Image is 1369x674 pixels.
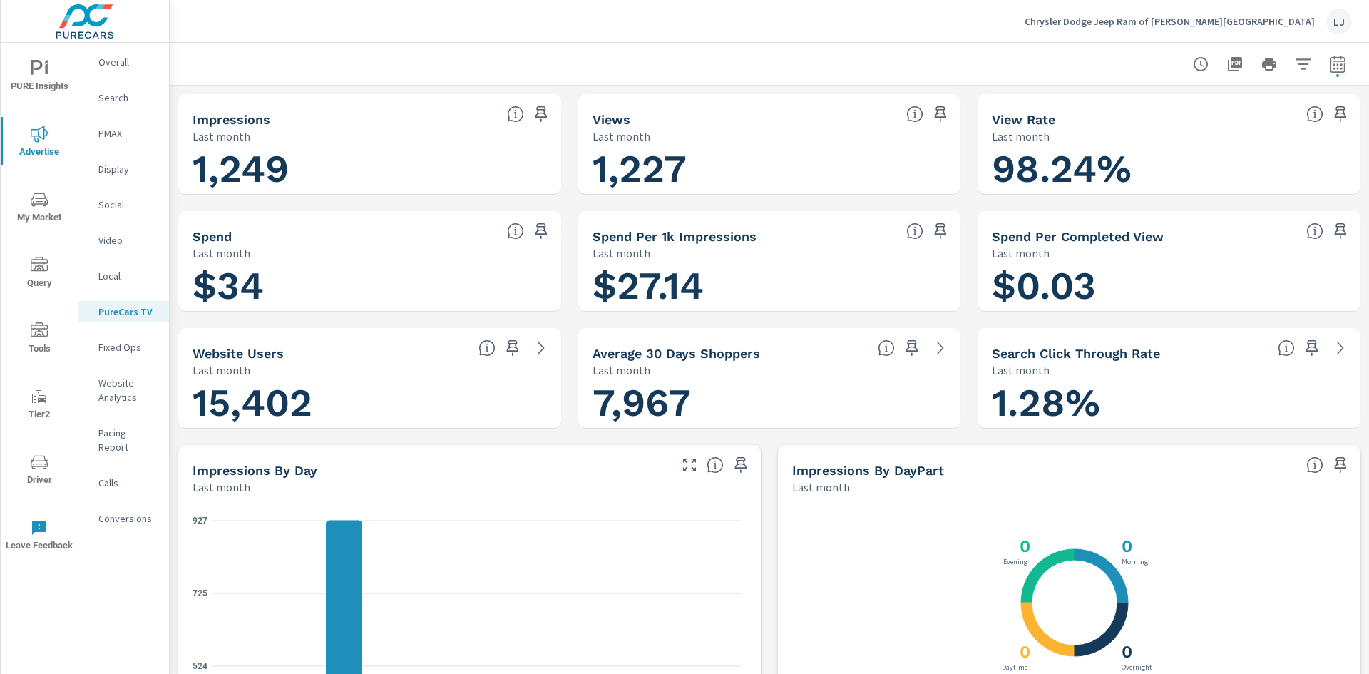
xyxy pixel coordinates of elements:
h1: 1.28% [992,379,1346,427]
span: Save this to your personalized report [530,103,553,126]
div: Social [78,194,169,215]
p: Fixed Ops [98,340,158,354]
span: Save this to your personalized report [1301,337,1323,359]
p: Display [98,162,158,176]
h5: Average 30 Days Shoppers [593,346,760,361]
p: PureCars TV [98,305,158,319]
h1: $27.14 [593,262,947,310]
div: Calls [78,472,169,494]
h1: 7,967 [593,379,947,427]
h5: Impressions [193,112,270,127]
h5: Website Users [193,346,284,361]
span: Save this to your personalized report [901,337,923,359]
div: nav menu [1,43,78,568]
text: 725 [193,588,207,598]
div: Website Analytics [78,372,169,408]
p: Last month [792,479,850,496]
span: Save this to your personalized report [929,220,952,242]
h1: 1,227 [593,145,947,193]
span: Number of times your connected TV ad was presented to a user. [Source: This data is provided by t... [507,106,524,123]
h5: Impressions by DayPart [792,463,944,478]
button: Print Report [1255,50,1283,78]
text: 524 [193,661,207,671]
button: Apply Filters [1289,50,1318,78]
span: Save this to your personalized report [530,220,553,242]
h5: View Rate [992,112,1055,127]
h1: $0.03 [992,262,1346,310]
span: Percentage of users who viewed your campaigns who clicked through to your website. For example, i... [1278,339,1295,357]
div: Conversions [78,508,169,529]
span: Save this to your personalized report [929,103,952,126]
h1: 1,249 [193,145,547,193]
div: LJ [1326,9,1352,34]
p: Calls [98,476,158,490]
h3: 0 [1119,642,1132,662]
p: Video [98,233,158,247]
h1: 98.24% [992,145,1346,193]
h5: Spend Per Completed View [992,229,1164,244]
span: A rolling 30 day total of daily Shoppers on the dealership website, averaged over the selected da... [878,339,895,357]
span: My Market [5,191,73,226]
span: Percentage of Impressions where the ad was viewed completely. “Impressions” divided by “Views”. [... [1306,106,1323,123]
p: Morning [1119,558,1151,566]
h3: 0 [1017,536,1030,556]
p: Chrysler Dodge Jeep Ram of [PERSON_NAME][GEOGRAPHIC_DATA] [1025,15,1315,28]
p: Social [98,198,158,212]
p: Last month [193,128,250,145]
p: Overnight [1119,664,1155,671]
span: Number of times your connected TV ad was viewed completely by a user. [Source: This data is provi... [906,106,923,123]
text: 927 [193,516,207,526]
span: Cost of your connected TV ad campaigns. [Source: This data is provided by the video advertising p... [507,223,524,240]
div: Overall [78,51,169,73]
div: Search [78,87,169,108]
span: Save this to your personalized report [1329,220,1352,242]
h3: 0 [1017,642,1030,662]
h5: Spend [193,229,232,244]
span: Total spend per 1,000 impressions. [Source: This data is provided by the video advertising platform] [1306,223,1323,240]
h1: $34 [193,262,547,310]
span: Unique website visitors over the selected time period. [Source: Website Analytics] [478,339,496,357]
p: Conversions [98,511,158,526]
div: Pacing Report [78,422,169,458]
span: Save this to your personalized report [1329,103,1352,126]
span: PURE Insights [5,60,73,95]
span: Save this to your personalized report [501,337,524,359]
div: PMAX [78,123,169,144]
p: Pacing Report [98,426,158,454]
p: PMAX [98,126,158,141]
p: Overall [98,55,158,69]
h5: Spend Per 1k Impressions [593,229,757,244]
p: Evening [1000,558,1030,566]
button: Select Date Range [1323,50,1352,78]
p: Last month [593,245,650,262]
span: Save this to your personalized report [1329,454,1352,476]
p: Search [98,91,158,105]
div: Fixed Ops [78,337,169,358]
p: Last month [992,245,1050,262]
p: Last month [992,128,1050,145]
p: Last month [193,245,250,262]
h1: 15,402 [193,379,547,427]
p: Daytime [999,664,1030,671]
h5: Views [593,112,630,127]
div: Video [78,230,169,251]
button: Make Fullscreen [678,454,701,476]
p: Last month [992,362,1050,379]
span: The number of impressions, broken down by the day of the week they occurred. [707,456,724,474]
span: Tools [5,322,73,357]
span: Leave Feedback [5,519,73,554]
p: Local [98,269,158,283]
p: Last month [193,479,250,496]
span: Query [5,257,73,292]
h3: 0 [1119,536,1132,556]
span: Total spend per 1,000 impressions. [Source: This data is provided by the video advertising platform] [906,223,923,240]
span: Tier2 [5,388,73,423]
span: Save this to your personalized report [729,454,752,476]
div: Display [78,158,169,180]
div: PureCars TV [78,301,169,322]
a: See more details in report [1329,337,1352,359]
span: Driver [5,454,73,489]
a: See more details in report [530,337,553,359]
p: Last month [593,128,650,145]
div: Local [78,265,169,287]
